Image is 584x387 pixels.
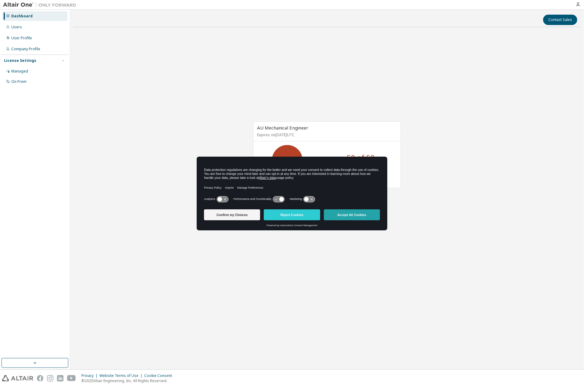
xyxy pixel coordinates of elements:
[11,36,32,41] div: User Profile
[347,152,375,163] p: 50 of 50
[11,25,22,30] div: Users
[57,375,63,382] img: linkedin.svg
[543,15,577,25] button: Contact Sales
[257,125,308,131] span: AU Mechanical Engineer
[47,375,53,382] img: instagram.svg
[99,373,144,378] div: Website Terms of Use
[257,132,396,137] p: Expires on [DATE] UTC
[2,375,33,382] img: altair_logo.svg
[11,69,28,74] div: Managed
[11,79,27,84] div: On Prem
[144,373,176,378] div: Cookie Consent
[81,378,176,383] p: © 2025 Altair Engineering, Inc. All Rights Reserved.
[67,375,76,382] img: youtube.svg
[37,375,43,382] img: facebook.svg
[11,47,40,51] div: Company Profile
[3,2,79,8] img: Altair One
[11,14,33,19] div: Dashboard
[4,58,36,63] div: License Settings
[81,373,99,378] div: Privacy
